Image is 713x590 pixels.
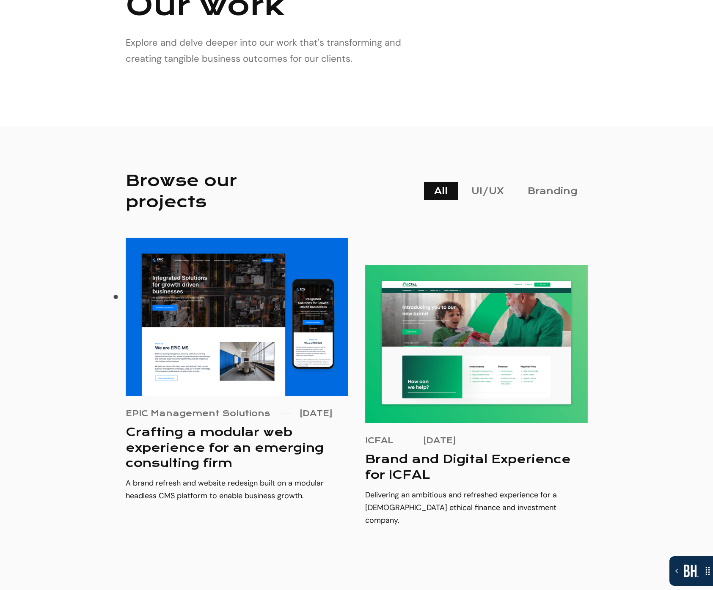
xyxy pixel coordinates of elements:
h3: Crafting a modular web experience for an emerging consulting firm [126,425,348,471]
div: [DATE] [423,436,456,445]
img: Brand and Digital Experience for ICFAL [365,265,588,423]
a: Branding [518,182,588,200]
h3: Brand and Digital Experience for ICFAL [365,452,588,483]
img: Crafting a modular web experience for an emerging consulting firm [126,238,348,396]
div: [DATE] [300,409,333,418]
p: A brand refresh and website redesign built on a modular headless CMS platform to enable business ... [126,477,348,502]
p: Explore and delve deeper into our work that's transforming and creating tangible business outcome... [126,35,422,67]
a: All [424,182,458,200]
p: Delivering an ambitious and refreshed experience for a [DEMOGRAPHIC_DATA] ethical finance and inv... [365,488,588,527]
div: EPIC Management Solutions [126,409,270,418]
div: ICFAL [365,436,394,445]
h2: Browse our projects [126,170,297,212]
a: Crafting a modular web experience for an emerging consulting firmEPIC Management Solutions[DATE]C... [126,238,348,502]
a: UI/UX [461,182,514,200]
a: Brand and Digital Experience for ICFALICFAL[DATE]Brand and Digital Experience for ICFALDelivering... [365,265,588,527]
